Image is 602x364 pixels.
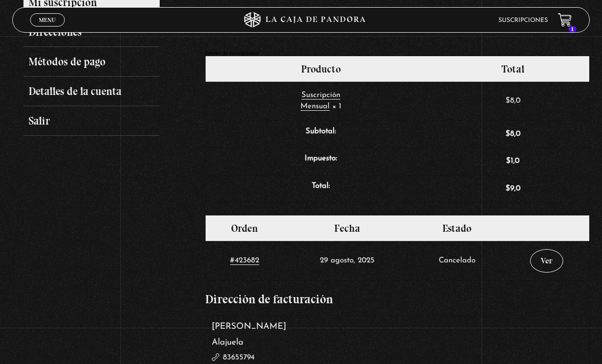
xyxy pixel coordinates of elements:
[302,91,340,99] span: Suscripción
[23,77,159,106] a: Detalles de la cuenta
[334,222,360,234] span: Fecha
[442,222,471,234] span: Estado
[506,97,510,105] span: $
[36,26,60,33] span: Cerrar
[230,257,259,265] a: #423682
[206,120,437,148] th: Subtotal:
[558,13,572,27] a: 1
[206,148,437,175] th: Impuesto:
[498,17,548,23] a: Suscripciones
[206,175,437,203] th: Total:
[506,185,510,192] span: $
[506,185,520,192] span: 9,0
[506,130,510,138] span: $
[436,56,589,82] th: Total
[506,157,511,165] span: $
[506,130,520,138] span: 8,0
[411,241,504,280] td: Cancelado
[23,47,159,77] a: Métodos de pago
[506,97,520,105] span: 8,0
[206,56,437,82] th: Producto
[568,26,576,32] span: 1
[23,106,159,136] a: Salir
[506,157,519,165] span: 1,0
[205,293,590,305] h2: Dirección de facturación
[300,91,340,111] a: Suscripción Mensual
[332,103,341,110] strong: × 1
[320,257,374,264] time: 1756533198
[205,51,590,56] h2: Totales de suscripciones
[39,17,56,23] span: Menu
[530,249,563,273] a: Ver
[231,222,258,234] span: Orden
